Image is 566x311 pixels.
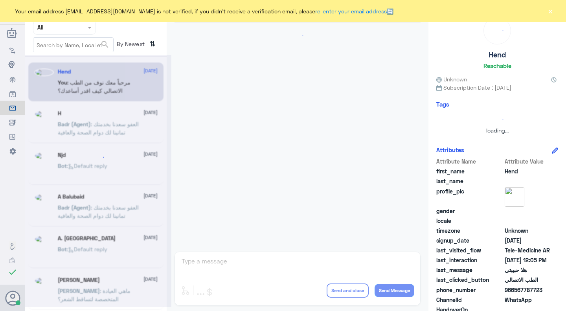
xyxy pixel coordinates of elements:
button: search [100,38,110,51]
span: Hend [505,167,562,175]
h6: Attributes [436,146,464,153]
a: re-enter your email address [315,8,387,15]
h6: Reachable [483,62,511,69]
span: By Newest [114,37,147,53]
i: ⇅ [149,37,156,50]
span: Tele-Medicine AR [505,246,562,254]
span: gender [436,207,503,215]
span: Your email address [EMAIL_ADDRESS][DOMAIN_NAME] is not verified, if you didn't receive a verifica... [15,7,393,15]
span: phone_number [436,286,503,294]
span: locale [436,217,503,225]
span: Attribute Value [505,157,562,166]
button: Send and close [327,283,369,298]
button: Send Message [375,284,414,297]
span: timezone [436,226,503,235]
span: 2025-09-01T09:05:01.877Z [505,256,562,264]
span: Unknown [436,75,467,83]
span: 2025-08-31T23:12:47.603Z [505,236,562,245]
span: profile_pic [436,187,503,205]
span: هلا حبيبتي [505,266,562,274]
span: null [505,207,562,215]
div: loading... [91,150,105,164]
span: signup_date [436,236,503,245]
span: null [505,217,562,225]
span: الطب الاتصالي [505,276,562,284]
input: Search by Name, Local etc… [33,38,113,52]
span: 966567787723 [505,286,562,294]
button: Avatar [5,291,20,305]
div: loading... [176,28,419,42]
div: loading... [438,112,556,126]
span: Attribute Name [436,157,503,166]
span: last_message [436,266,503,274]
span: Subscription Date : [DATE] [436,83,558,92]
i: check [8,267,17,277]
span: last_name [436,177,503,185]
h6: Tags [436,101,449,108]
button: × [546,7,554,15]
span: last_visited_flow [436,246,503,254]
span: ChannelId [436,296,503,304]
div: loading... [486,19,509,42]
img: picture [505,187,524,207]
span: search [100,40,110,49]
span: last_clicked_button [436,276,503,284]
span: loading... [486,127,509,134]
span: first_name [436,167,503,175]
span: last_interaction [436,256,503,264]
span: 2 [505,296,562,304]
h5: Hend [489,50,506,59]
span: Unknown [505,226,562,235]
